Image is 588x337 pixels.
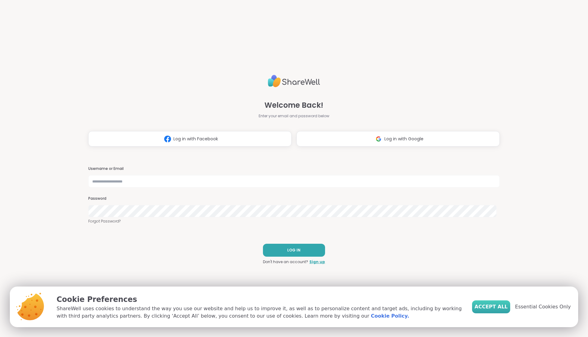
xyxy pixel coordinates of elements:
[287,247,300,253] span: LOG IN
[472,300,510,313] button: Accept All
[263,259,308,265] span: Don't have an account?
[173,136,218,142] span: Log in with Facebook
[475,303,508,311] span: Accept All
[259,113,329,119] span: Enter your email and password below
[384,136,423,142] span: Log in with Google
[57,294,462,305] p: Cookie Preferences
[371,312,409,320] a: Cookie Policy.
[515,303,571,311] span: Essential Cookies Only
[88,196,500,201] h3: Password
[162,133,173,145] img: ShareWell Logomark
[57,305,462,320] p: ShareWell uses cookies to understand the way you use our website and help us to improve it, as we...
[373,133,384,145] img: ShareWell Logomark
[88,131,292,146] button: Log in with Facebook
[263,244,325,257] button: LOG IN
[268,72,320,90] img: ShareWell Logo
[309,259,325,265] a: Sign up
[88,166,500,171] h3: Username or Email
[296,131,500,146] button: Log in with Google
[264,100,323,111] span: Welcome Back!
[88,219,500,224] a: Forgot Password?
